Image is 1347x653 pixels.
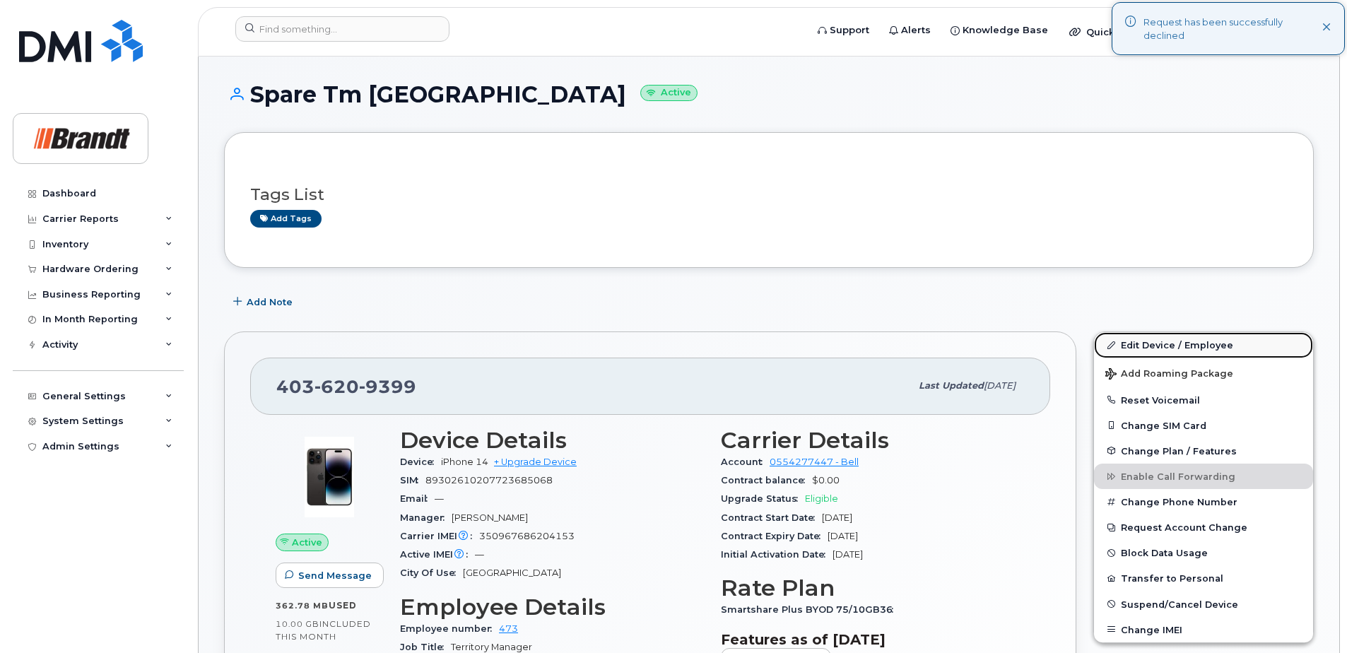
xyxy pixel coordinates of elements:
[805,493,838,504] span: Eligible
[499,623,518,634] a: 473
[1094,413,1313,438] button: Change SIM Card
[1094,514,1313,540] button: Request Account Change
[721,604,900,615] span: Smartshare Plus BYOD 75/10GB36
[984,380,1016,391] span: [DATE]
[400,623,499,634] span: Employee number
[1094,438,1313,464] button: Change Plan / Features
[452,512,528,523] span: [PERSON_NAME]
[276,601,329,611] span: 362.78 MB
[425,475,553,486] span: 89302610207723685068
[400,428,704,453] h3: Device Details
[640,85,698,101] small: Active
[329,600,357,611] span: used
[1094,358,1313,387] button: Add Roaming Package
[276,618,371,642] span: included this month
[247,295,293,309] span: Add Note
[400,549,475,560] span: Active IMEI
[435,493,444,504] span: —
[919,380,984,391] span: Last updated
[475,549,484,560] span: —
[287,435,372,519] img: image20231002-3703462-njx0qo.jpeg
[1105,368,1233,382] span: Add Roaming Package
[400,475,425,486] span: SIM
[721,493,805,504] span: Upgrade Status
[292,536,322,549] span: Active
[479,531,575,541] span: 350967686204153
[721,575,1025,601] h3: Rate Plan
[833,549,863,560] span: [DATE]
[1094,592,1313,617] button: Suspend/Cancel Device
[494,457,577,467] a: + Upgrade Device
[400,531,479,541] span: Carrier IMEI
[359,376,416,397] span: 9399
[1094,565,1313,591] button: Transfer to Personal
[721,512,822,523] span: Contract Start Date
[1094,387,1313,413] button: Reset Voicemail
[400,594,704,620] h3: Employee Details
[721,457,770,467] span: Account
[314,376,359,397] span: 620
[400,512,452,523] span: Manager
[441,457,488,467] span: iPhone 14
[463,567,561,578] span: [GEOGRAPHIC_DATA]
[1121,471,1235,482] span: Enable Call Forwarding
[822,512,852,523] span: [DATE]
[400,457,441,467] span: Device
[721,631,1025,648] h3: Features as of [DATE]
[1094,464,1313,489] button: Enable Call Forwarding
[451,642,532,652] span: Territory Manager
[1121,445,1237,456] span: Change Plan / Features
[276,563,384,588] button: Send Message
[1121,599,1238,609] span: Suspend/Cancel Device
[1143,16,1322,42] div: Request has been successfully declined
[721,549,833,560] span: Initial Activation Date
[400,567,463,578] span: City Of Use
[1094,489,1313,514] button: Change Phone Number
[276,619,319,629] span: 10.00 GB
[224,82,1314,107] h1: Spare Tm [GEOGRAPHIC_DATA]
[400,493,435,504] span: Email
[276,376,416,397] span: 403
[828,531,858,541] span: [DATE]
[721,428,1025,453] h3: Carrier Details
[1094,332,1313,358] a: Edit Device / Employee
[1094,540,1313,565] button: Block Data Usage
[721,475,812,486] span: Contract balance
[721,531,828,541] span: Contract Expiry Date
[770,457,859,467] a: 0554277447 - Bell
[250,210,322,228] a: Add tags
[224,289,305,314] button: Add Note
[1094,617,1313,642] button: Change IMEI
[298,569,372,582] span: Send Message
[400,642,451,652] span: Job Title
[812,475,840,486] span: $0.00
[250,186,1288,204] h3: Tags List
